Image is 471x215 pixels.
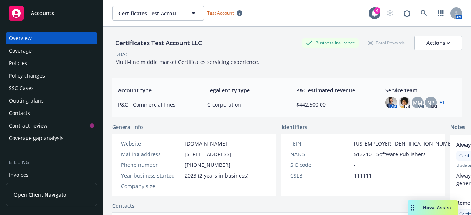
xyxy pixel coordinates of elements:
span: Nova Assist [423,204,452,211]
div: Mailing address [121,150,182,158]
div: Policy changes [9,70,45,82]
a: Contacts [6,107,97,119]
div: Overview [9,32,32,44]
div: Policies [9,57,27,69]
span: Open Client Navigator [14,191,68,198]
div: Certificates Test Account LLC [112,38,205,48]
a: Policies [6,57,97,69]
a: Contract review [6,120,97,132]
a: Accounts [6,3,97,24]
span: 2023 (2 years in business) [185,172,248,179]
img: photo [399,97,410,108]
div: Actions [426,36,450,50]
button: Certificates Test Account LLC [112,6,204,21]
span: - [185,182,187,190]
span: 513210 - Software Publishers [354,150,426,158]
a: +1 [440,100,445,105]
div: Quoting plans [9,95,44,107]
a: Start snowing [383,6,397,21]
div: Drag to move [408,200,417,215]
div: Invoices [9,169,29,181]
a: Search [417,6,431,21]
a: [DOMAIN_NAME] [185,140,227,147]
div: SSC Cases [9,82,34,94]
span: Multi-line middle market Certificates servicing experience. [115,58,259,65]
div: CSLB [290,172,351,179]
a: Quoting plans [6,95,97,107]
a: Coverage [6,45,97,57]
span: [US_EMPLOYER_IDENTIFICATION_NUMBER] [354,140,459,147]
span: Identifiers [281,123,307,131]
a: Report a Bug [400,6,414,21]
span: General info [112,123,143,131]
a: Contacts [112,202,135,209]
div: Total Rewards [365,38,408,47]
span: Test Account [204,9,245,17]
button: Actions [414,36,462,50]
span: MM [413,99,422,107]
a: Invoices [6,169,97,181]
div: Contacts [9,107,30,119]
span: Legal entity type [207,86,278,94]
img: photo [385,97,397,108]
a: Coverage gap analysis [6,132,97,144]
div: Coverage gap analysis [9,132,64,144]
span: Account type [118,86,189,94]
div: Phone number [121,161,182,169]
span: [PHONE_NUMBER] [185,161,230,169]
div: Billing [6,159,97,166]
a: Overview [6,32,97,44]
span: - [354,161,356,169]
span: NP [427,99,435,107]
a: SSC Cases [6,82,97,94]
span: [STREET_ADDRESS] [185,150,231,158]
span: P&C - Commercial lines [118,101,189,108]
div: DBA: - [115,50,129,58]
span: $442,500.00 [296,101,367,108]
span: C-corporation [207,101,278,108]
a: Policy changes [6,70,97,82]
span: Accounts [31,10,54,16]
div: SIC code [290,161,351,169]
span: Service team [385,86,456,94]
span: 111111 [354,172,372,179]
div: Business Insurance [302,38,359,47]
button: Nova Assist [408,200,458,215]
div: FEIN [290,140,351,147]
a: Switch app [433,6,448,21]
span: Notes [450,123,465,132]
div: 4 [374,7,380,14]
div: Contract review [9,120,47,132]
span: Certificates Test Account LLC [118,10,182,17]
span: Test Account [207,10,234,16]
span: P&C estimated revenue [296,86,367,94]
div: Website [121,140,182,147]
div: Year business started [121,172,182,179]
div: Coverage [9,45,32,57]
div: NAICS [290,150,351,158]
div: Company size [121,182,182,190]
